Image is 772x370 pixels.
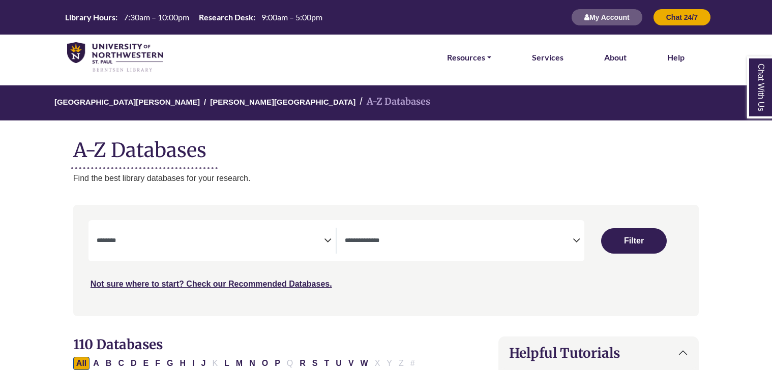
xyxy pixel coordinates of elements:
[97,237,324,245] textarea: Search
[355,95,430,109] li: A-Z Databases
[73,85,699,120] nav: breadcrumb
[447,51,491,64] a: Resources
[54,96,200,106] a: [GEOGRAPHIC_DATA][PERSON_NAME]
[261,12,322,22] span: 9:00am – 5:00pm
[499,337,698,369] button: Helpful Tutorials
[195,12,256,22] th: Research Desk:
[73,172,699,185] p: Find the best library databases for your research.
[259,357,271,370] button: Filter Results O
[345,237,573,245] textarea: Search
[90,357,102,370] button: Filter Results A
[601,228,666,254] button: Submit for Search Results
[73,358,419,367] div: Alpha-list to filter by first letter of database name
[140,357,152,370] button: Filter Results E
[532,51,563,64] a: Services
[358,357,371,370] button: Filter Results W
[333,357,345,370] button: Filter Results U
[61,12,326,21] table: Hours Today
[152,357,163,370] button: Filter Results F
[246,357,258,370] button: Filter Results N
[653,9,711,26] button: Chat 24/7
[128,357,140,370] button: Filter Results D
[221,357,232,370] button: Filter Results L
[571,13,643,21] a: My Account
[189,357,197,370] button: Filter Results I
[73,205,699,316] nav: Search filters
[61,12,118,22] th: Library Hours:
[272,357,283,370] button: Filter Results P
[345,357,357,370] button: Filter Results V
[571,9,643,26] button: My Account
[67,42,163,73] img: library_home
[176,357,189,370] button: Filter Results H
[73,357,90,370] button: All
[61,12,326,23] a: Hours Today
[124,12,189,22] span: 7:30am – 10:00pm
[91,280,332,288] a: Not sure where to start? Check our Recommended Databases.
[210,96,355,106] a: [PERSON_NAME][GEOGRAPHIC_DATA]
[296,357,309,370] button: Filter Results R
[73,131,699,162] h1: A-Z Databases
[653,13,711,21] a: Chat 24/7
[309,357,321,370] button: Filter Results S
[164,357,176,370] button: Filter Results G
[667,51,685,64] a: Help
[198,357,209,370] button: Filter Results J
[115,357,127,370] button: Filter Results C
[233,357,246,370] button: Filter Results M
[604,51,627,64] a: About
[73,336,163,353] span: 110 Databases
[321,357,333,370] button: Filter Results T
[103,357,115,370] button: Filter Results B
